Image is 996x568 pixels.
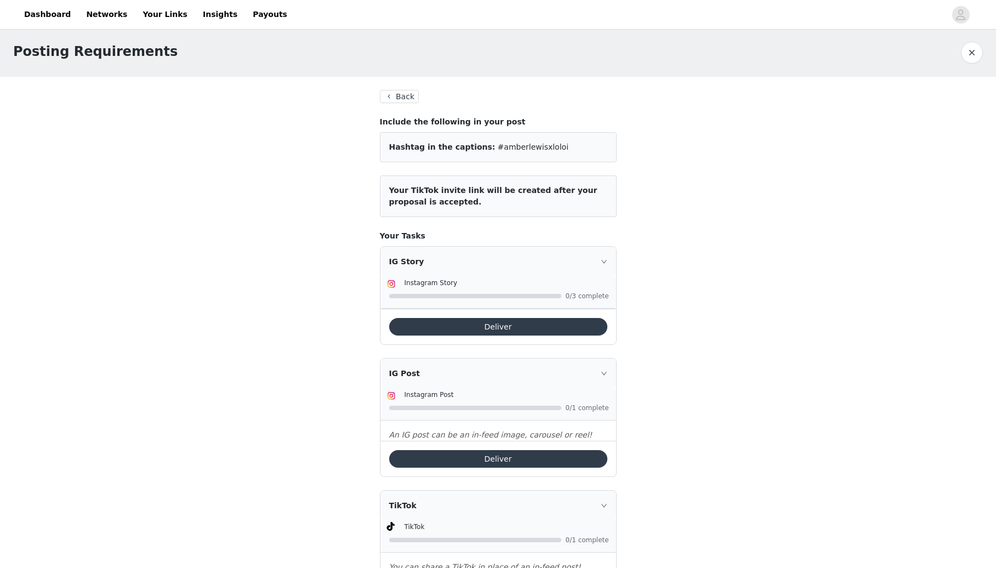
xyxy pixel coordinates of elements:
[601,370,607,377] i: icon: right
[136,2,194,27] a: Your Links
[389,143,496,151] span: Hashtag in the captions:
[955,6,966,24] div: avatar
[380,491,616,520] div: icon: rightTikTok
[566,293,610,299] span: 0/3 complete
[380,116,617,128] h4: Include the following in your post
[79,2,134,27] a: Networks
[387,280,396,288] img: Instagram Icon
[380,230,617,242] h4: Your Tasks
[387,391,396,400] img: Instagram Icon
[566,537,610,543] span: 0/1 complete
[196,2,244,27] a: Insights
[389,450,607,468] button: Deliver
[566,405,610,411] span: 0/1 complete
[405,523,425,531] span: TikTok
[246,2,294,27] a: Payouts
[601,258,607,265] i: icon: right
[380,359,616,388] div: icon: rightIG Post
[13,42,178,61] h1: Posting Requirements
[389,186,597,206] span: Your TikTok invite link will be created after your proposal is accepted.
[405,279,458,287] span: Instagram Story
[380,90,419,103] button: Back
[389,318,607,336] button: Deliver
[601,502,607,509] i: icon: right
[380,247,616,276] div: icon: rightIG Story
[498,143,568,151] span: #amberlewisxloloi
[18,2,77,27] a: Dashboard
[389,430,593,439] em: An IG post can be an in-feed image, carousel or reel!
[405,391,454,399] span: Instagram Post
